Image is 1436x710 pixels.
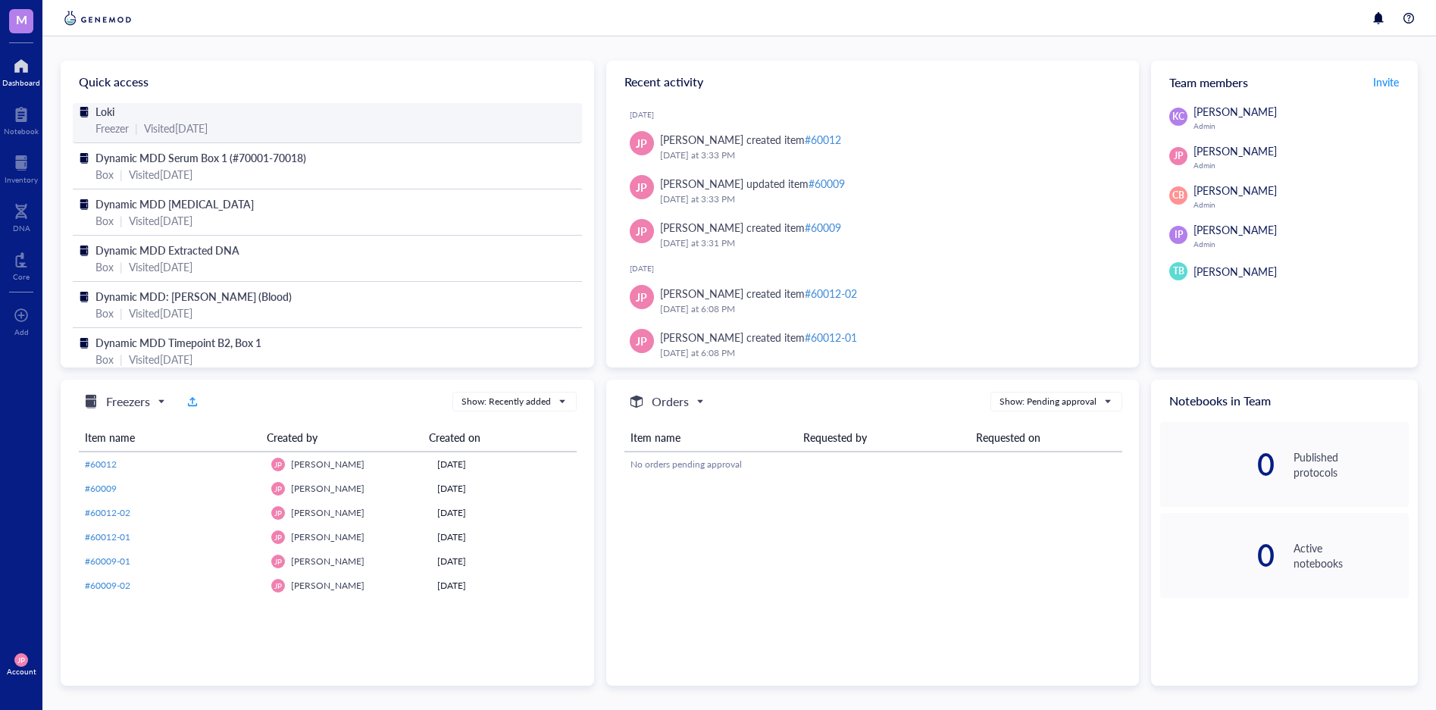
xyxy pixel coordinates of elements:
div: #60009 [805,220,841,235]
div: | [120,305,123,321]
div: [PERSON_NAME] created item [660,329,857,346]
div: Visited [DATE] [129,351,192,368]
th: Requested by [797,424,970,452]
div: Core [13,272,30,281]
div: Visited [DATE] [129,305,192,321]
div: Add [14,327,29,336]
th: Item name [79,424,261,452]
a: JP[PERSON_NAME] created item#60012-01[DATE] at 6:08 PM [618,323,1128,367]
div: | [120,351,123,368]
span: KC [1172,110,1184,124]
span: Dynamic MDD Timepoint B2, Box 1 [95,335,261,350]
div: #60009 [809,176,845,191]
div: Admin [1194,121,1409,130]
span: M [16,10,27,29]
div: Box [95,258,114,275]
a: #60012-02 [85,506,259,520]
div: Visited [DATE] [129,258,192,275]
button: Invite [1372,70,1400,94]
a: JP[PERSON_NAME] updated item#60009[DATE] at 3:33 PM [618,169,1128,213]
span: JP [274,557,282,566]
span: Dynamic MDD: [PERSON_NAME] (Blood) [95,289,292,304]
span: Dynamic MDD [MEDICAL_DATA] [95,196,254,211]
div: [DATE] [437,458,571,471]
span: #60009-02 [85,579,130,592]
div: | [135,120,138,136]
span: JP [1174,149,1183,163]
span: Invite [1373,74,1399,89]
span: [PERSON_NAME] [291,482,364,495]
span: Dynamic MDD Serum Box 1 (#70001-70018) [95,150,306,165]
span: [PERSON_NAME] [1194,222,1277,237]
span: JP [274,484,282,493]
th: Requested on [970,424,1122,452]
div: [PERSON_NAME] created item [660,219,841,236]
a: #60009-01 [85,555,259,568]
span: #60012-01 [85,530,130,543]
div: [DATE] [437,506,571,520]
div: Box [95,166,114,183]
div: | [120,258,123,275]
div: Visited [DATE] [144,120,208,136]
span: JP [274,460,282,469]
span: IP [1175,228,1183,242]
div: [DATE] at 6:08 PM [660,302,1115,317]
a: DNA [13,199,30,233]
div: [DATE] at 3:33 PM [660,148,1115,163]
h5: Freezers [106,393,150,411]
span: JP [636,135,647,152]
span: JP [636,223,647,239]
div: #60012-02 [805,286,857,301]
span: Loki [95,104,114,119]
div: Box [95,305,114,321]
div: 0 [1160,452,1275,477]
div: Quick access [61,61,594,103]
a: #60009-02 [85,579,259,593]
div: #60012 [805,132,841,147]
div: [DATE] at 3:31 PM [660,236,1115,251]
div: DNA [13,224,30,233]
span: [PERSON_NAME] [291,579,364,592]
div: Team members [1151,61,1418,103]
div: Show: Pending approval [1000,395,1097,408]
span: #60009-01 [85,555,130,568]
div: [DATE] [437,579,571,593]
div: Account [7,667,36,676]
a: JP[PERSON_NAME] created item#60012-02[DATE] at 6:08 PM [618,279,1128,323]
span: #60009 [85,482,117,495]
div: Recent activity [606,61,1140,103]
span: JP [274,581,282,590]
div: Box [95,351,114,368]
span: [PERSON_NAME] [291,555,364,568]
th: Item name [624,424,797,452]
a: Dashboard [2,54,40,87]
span: [PERSON_NAME] [1194,264,1277,279]
div: Published protocols [1294,449,1409,480]
a: JP[PERSON_NAME] created item#60012[DATE] at 3:33 PM [618,125,1128,169]
div: Visited [DATE] [129,212,192,229]
div: Admin [1194,161,1409,170]
a: Notebook [4,102,39,136]
a: JP[PERSON_NAME] created item#60009[DATE] at 3:31 PM [618,213,1128,257]
div: [PERSON_NAME] created item [660,131,841,148]
div: 0 [1160,543,1275,568]
div: Admin [1194,200,1409,209]
span: JP [274,508,282,518]
div: Inventory [5,175,38,184]
span: [PERSON_NAME] [1194,183,1277,198]
span: #60012 [85,458,117,471]
span: TB [1173,264,1184,278]
div: Visited [DATE] [129,166,192,183]
div: [PERSON_NAME] updated item [660,175,845,192]
div: Freezer [95,120,129,136]
span: JP [636,333,647,349]
div: [DATE] [437,530,571,544]
span: JP [636,289,647,305]
div: #60012-01 [805,330,857,345]
span: JP [274,533,282,542]
th: Created on [423,424,565,452]
div: Notebook [4,127,39,136]
h5: Orders [652,393,689,411]
span: JP [17,655,25,665]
